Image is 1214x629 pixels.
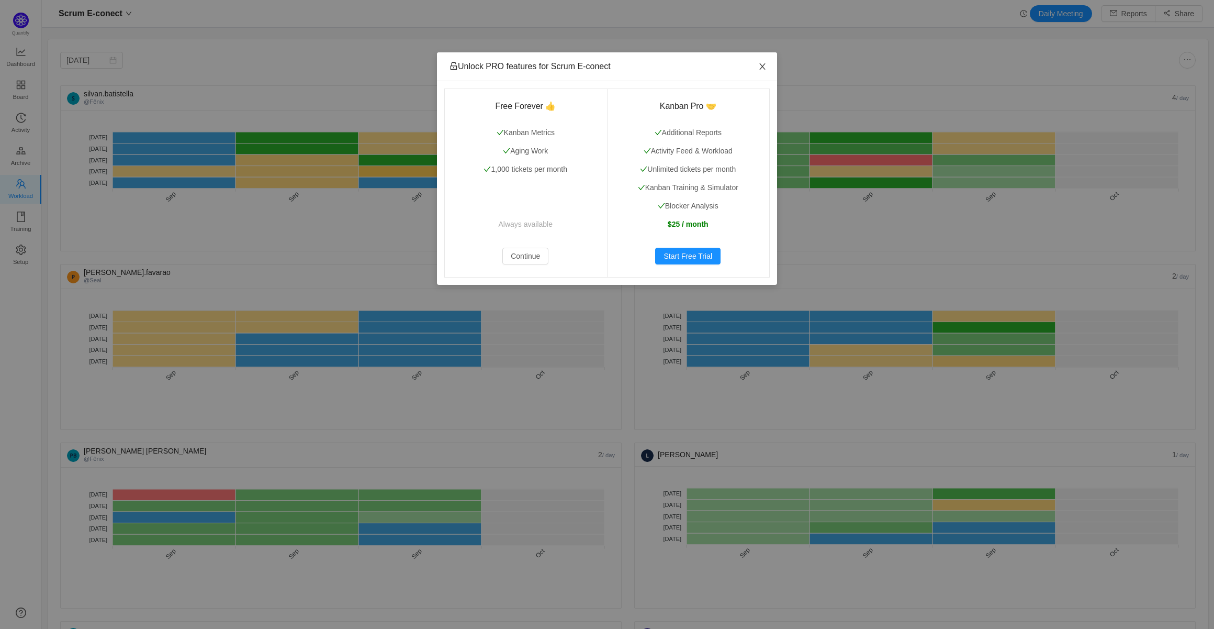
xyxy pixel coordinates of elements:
[620,164,757,175] p: Unlimited tickets per month
[748,52,777,82] button: Close
[484,165,567,173] span: 1,000 tickets per month
[457,101,594,112] h3: Free Forever 👍
[503,147,510,155] i: icon: check
[655,248,721,264] button: Start Free Trial
[620,146,757,157] p: Activity Feed & Workload
[502,248,548,264] button: Continue
[638,184,645,191] i: icon: check
[457,146,594,157] p: Aging Work
[457,127,594,138] p: Kanban Metrics
[449,62,611,71] span: Unlock PRO features for Scrum E-conect
[668,220,709,228] strong: $25 / month
[620,201,757,212] p: Blocker Analysis
[658,202,665,209] i: icon: check
[758,62,767,71] i: icon: close
[620,182,757,193] p: Kanban Training & Simulator
[620,127,757,138] p: Additional Reports
[497,129,504,136] i: icon: check
[620,101,757,112] h3: Kanban Pro 🤝
[640,165,647,173] i: icon: check
[449,62,458,70] i: icon: unlock
[644,147,651,155] i: icon: check
[484,165,491,173] i: icon: check
[655,129,662,136] i: icon: check
[457,219,594,230] p: Always available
